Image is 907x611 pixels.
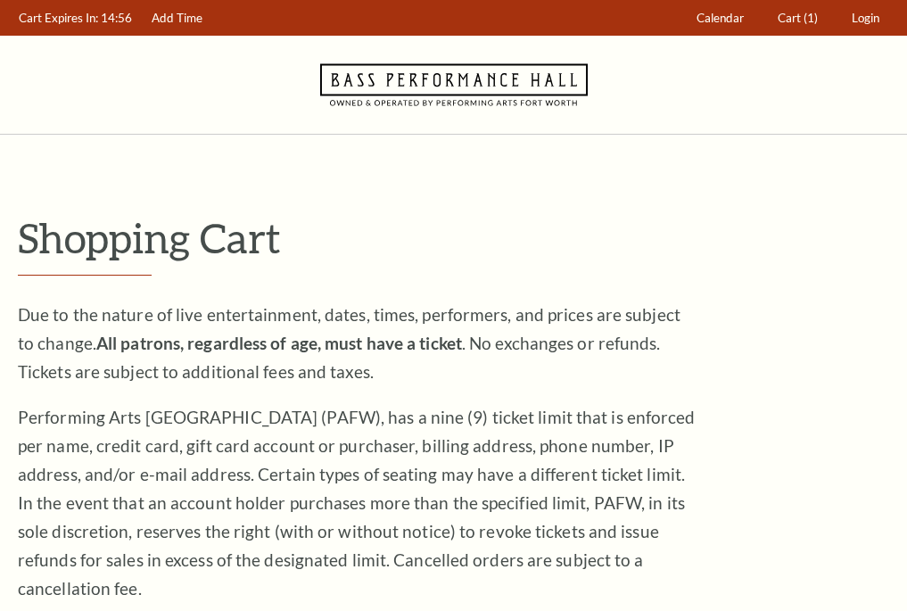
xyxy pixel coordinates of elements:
[778,11,801,25] span: Cart
[18,304,680,382] span: Due to the nature of live entertainment, dates, times, performers, and prices are subject to chan...
[804,11,818,25] span: (1)
[19,11,98,25] span: Cart Expires In:
[18,215,889,260] p: Shopping Cart
[688,1,753,36] a: Calendar
[852,11,879,25] span: Login
[101,11,132,25] span: 14:56
[96,333,462,353] strong: All patrons, regardless of age, must have a ticket
[697,11,744,25] span: Calendar
[144,1,211,36] a: Add Time
[770,1,827,36] a: Cart (1)
[844,1,888,36] a: Login
[18,403,696,603] p: Performing Arts [GEOGRAPHIC_DATA] (PAFW), has a nine (9) ticket limit that is enforced per name, ...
